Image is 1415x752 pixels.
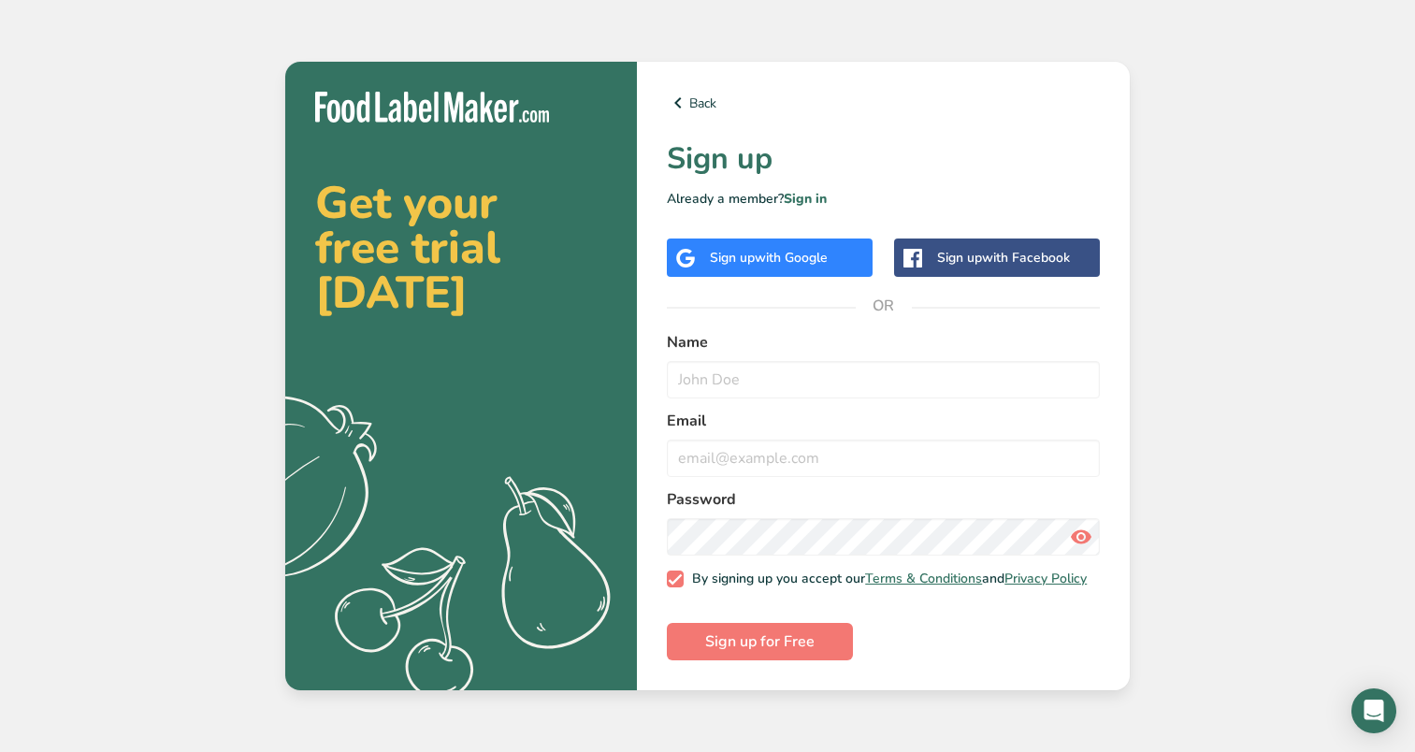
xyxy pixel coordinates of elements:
[865,570,982,587] a: Terms & Conditions
[937,248,1070,268] div: Sign up
[1351,688,1396,733] div: Open Intercom Messenger
[667,623,853,660] button: Sign up for Free
[856,278,912,334] span: OR
[982,249,1070,267] span: with Facebook
[755,249,828,267] span: with Google
[667,92,1100,114] a: Back
[705,630,815,653] span: Sign up for Free
[667,137,1100,181] h1: Sign up
[667,331,1100,354] label: Name
[667,361,1100,398] input: John Doe
[667,440,1100,477] input: email@example.com
[684,571,1088,587] span: By signing up you accept our and
[710,248,828,268] div: Sign up
[315,181,607,315] h2: Get your free trial [DATE]
[667,410,1100,432] label: Email
[315,92,549,123] img: Food Label Maker
[784,190,827,208] a: Sign in
[667,189,1100,209] p: Already a member?
[667,488,1100,511] label: Password
[1004,570,1087,587] a: Privacy Policy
